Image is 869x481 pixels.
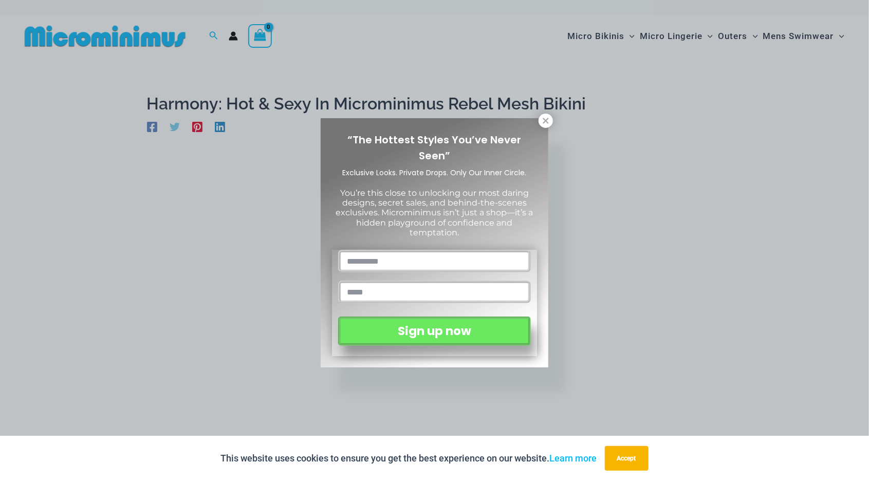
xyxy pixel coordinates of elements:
[338,317,531,346] button: Sign up now
[221,451,597,466] p: This website uses cookies to ensure you get the best experience on our website.
[343,168,527,178] span: Exclusive Looks. Private Drops. Only Our Inner Circle.
[539,114,553,128] button: Close
[550,453,597,464] a: Learn more
[336,188,533,237] span: You’re this close to unlocking our most daring designs, secret sales, and behind-the-scenes exclu...
[605,446,649,471] button: Accept
[348,133,522,163] span: “The Hottest Styles You’ve Never Seen”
